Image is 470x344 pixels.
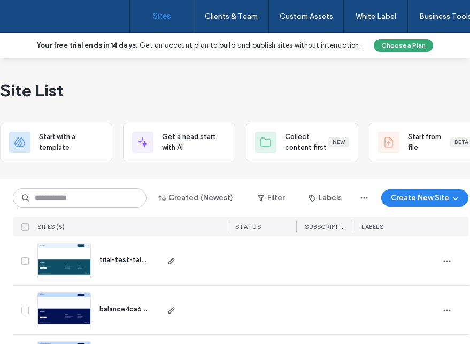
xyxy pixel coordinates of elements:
div: Get a head start with AI [123,123,235,162]
div: Collect content firstNew [246,123,358,162]
div: New [328,137,349,147]
button: Choose a Plan [374,39,433,52]
span: LABELS [361,223,383,231]
button: Filter [247,189,295,207]
span: SITES (5) [37,223,65,231]
span: Help [25,7,47,17]
span: SUBSCRIPTION [305,223,350,231]
a: trial-test-tal-19a91b6d3c [99,256,183,264]
b: 14 days [110,41,136,49]
span: Get a head start with AI [162,132,226,153]
span: STATUS [235,223,261,231]
button: Create New Site [381,189,468,207]
span: Get an account plan to build and publish sites without interruption. [140,41,361,49]
b: Your free trial ends in . [37,41,137,49]
label: White Label [356,12,396,21]
label: Custom Assets [280,12,333,21]
label: Sites [153,11,171,21]
label: Clients & Team [205,12,258,21]
span: Collect content first [285,132,328,153]
span: Start from file [408,132,450,153]
a: balance4ca6e3bd [99,305,158,313]
button: Labels [299,189,351,207]
span: Start with a template [39,132,103,153]
button: Created (Newest) [149,189,243,207]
